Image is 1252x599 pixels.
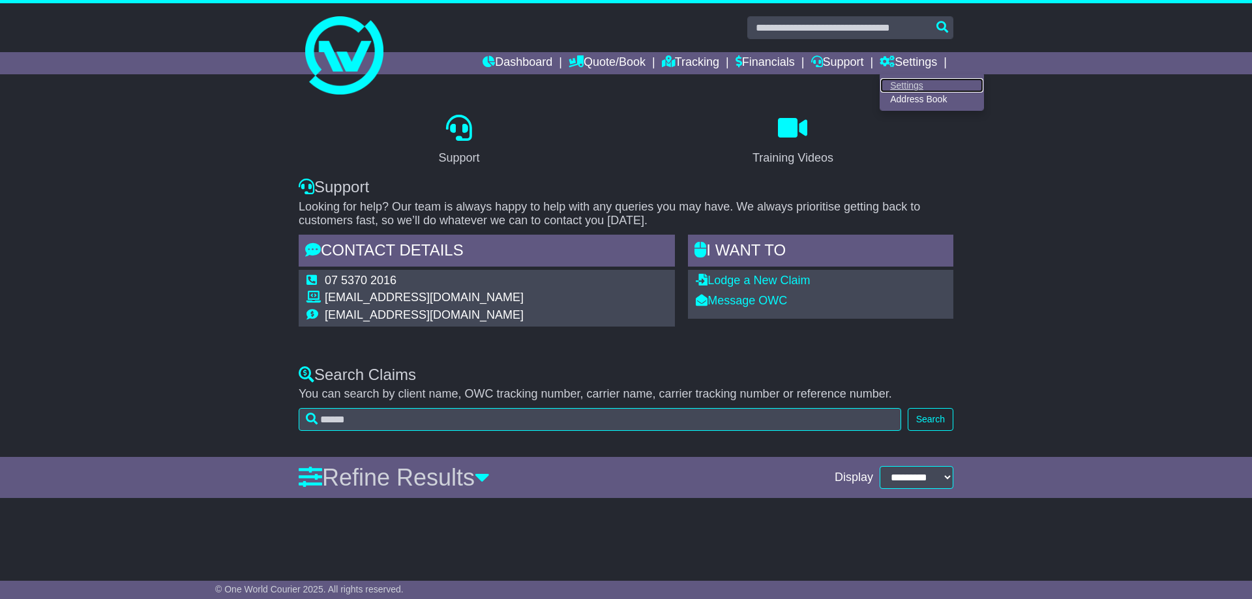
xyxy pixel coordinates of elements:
[811,52,864,74] a: Support
[299,178,953,197] div: Support
[688,235,953,270] div: I WANT to
[430,110,488,171] a: Support
[325,308,524,323] td: [EMAIL_ADDRESS][DOMAIN_NAME]
[880,52,937,74] a: Settings
[880,78,983,93] a: Settings
[736,52,795,74] a: Financials
[744,110,842,171] a: Training Videos
[569,52,646,74] a: Quote/Book
[696,274,810,287] a: Lodge a New Claim
[880,74,984,111] div: Quote/Book
[880,93,983,107] a: Address Book
[325,291,524,308] td: [EMAIL_ADDRESS][DOMAIN_NAME]
[438,149,479,167] div: Support
[215,584,404,594] span: © One World Courier 2025. All rights reserved.
[696,294,787,307] a: Message OWC
[753,149,833,167] div: Training Videos
[299,387,953,402] p: You can search by client name, OWC tracking number, carrier name, carrier tracking number or refe...
[299,200,953,228] p: Looking for help? Our team is always happy to help with any queries you may have. We always prior...
[299,366,953,385] div: Search Claims
[483,52,552,74] a: Dashboard
[299,464,490,491] a: Refine Results
[662,52,719,74] a: Tracking
[299,235,675,270] div: Contact Details
[908,408,953,431] button: Search
[835,471,873,485] span: Display
[325,274,524,291] td: 07 5370 2016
